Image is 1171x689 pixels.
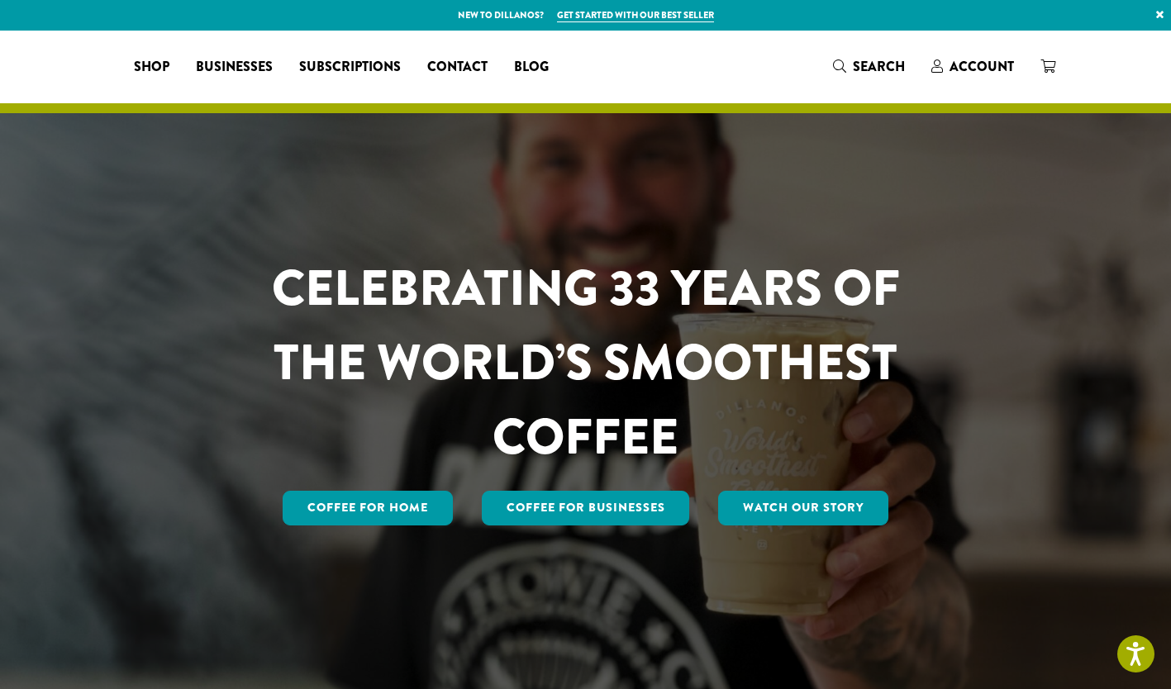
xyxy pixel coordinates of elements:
[482,491,690,525] a: Coffee For Businesses
[299,57,401,78] span: Subscriptions
[514,57,549,78] span: Blog
[134,57,169,78] span: Shop
[950,57,1014,76] span: Account
[820,53,918,80] a: Search
[121,54,183,80] a: Shop
[283,491,453,525] a: Coffee for Home
[427,57,488,78] span: Contact
[557,8,714,22] a: Get started with our best seller
[853,57,905,76] span: Search
[196,57,273,78] span: Businesses
[718,491,888,525] a: Watch Our Story
[223,251,949,474] h1: CELEBRATING 33 YEARS OF THE WORLD’S SMOOTHEST COFFEE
